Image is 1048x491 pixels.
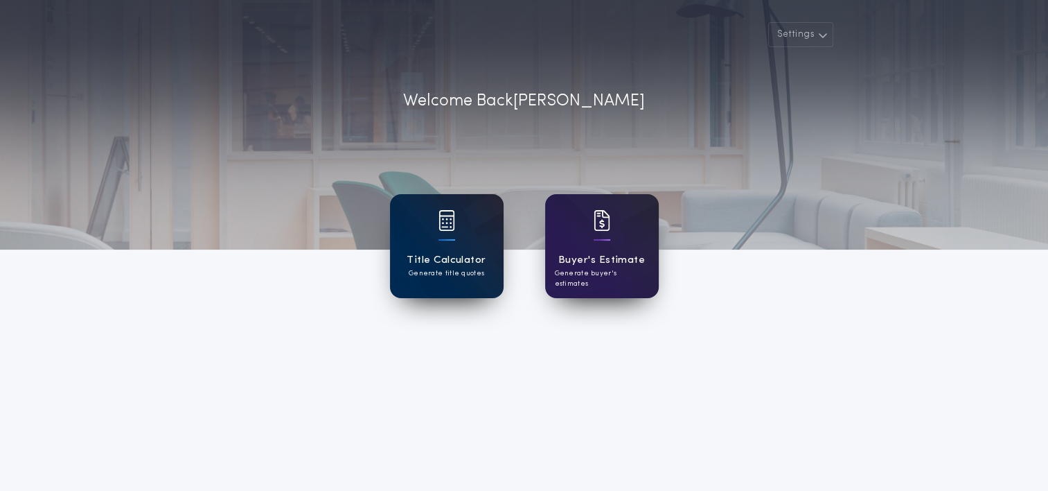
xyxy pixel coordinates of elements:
[390,194,504,298] a: card iconTitle CalculatorGenerate title quotes
[558,252,645,268] h1: Buyer's Estimate
[403,89,645,114] p: Welcome Back [PERSON_NAME]
[555,268,649,289] p: Generate buyer's estimates
[407,252,486,268] h1: Title Calculator
[545,194,659,298] a: card iconBuyer's EstimateGenerate buyer's estimates
[768,22,833,47] button: Settings
[438,210,455,231] img: card icon
[409,268,484,279] p: Generate title quotes
[594,210,610,231] img: card icon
